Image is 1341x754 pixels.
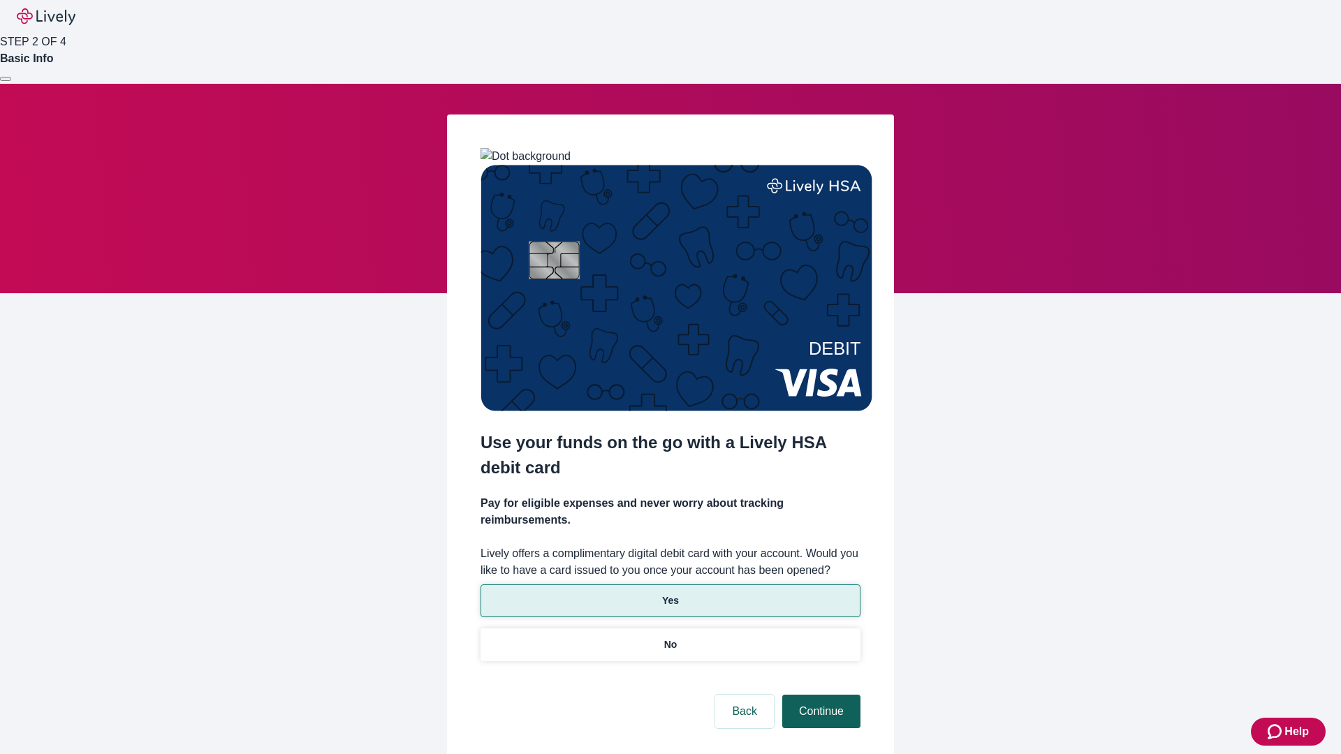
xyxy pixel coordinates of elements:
[481,495,860,528] h4: Pay for eligible expenses and never worry about tracking reimbursements.
[481,165,872,411] img: Debit card
[481,430,860,480] h2: Use your funds on the go with a Lively HSA debit card
[782,695,860,728] button: Continue
[17,8,75,25] img: Lively
[481,148,571,165] img: Dot background
[481,628,860,661] button: No
[481,584,860,617] button: Yes
[664,637,677,652] p: No
[662,593,679,608] p: Yes
[481,545,860,579] label: Lively offers a complimentary digital debit card with your account. Would you like to have a card...
[1268,723,1284,740] svg: Zendesk support icon
[1284,723,1309,740] span: Help
[1251,718,1326,746] button: Zendesk support iconHelp
[715,695,774,728] button: Back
